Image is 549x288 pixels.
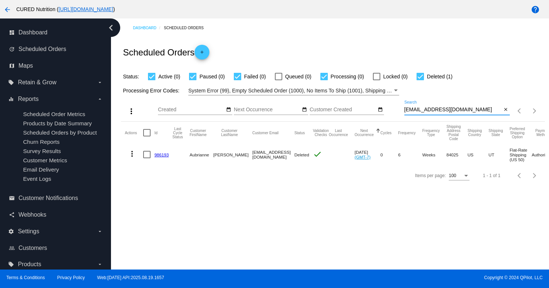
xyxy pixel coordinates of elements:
[415,173,446,178] div: Items per page:
[18,62,33,69] span: Maps
[302,107,307,113] mat-icon: date_range
[234,107,300,113] input: Next Occurrence
[125,122,143,144] mat-header-cell: Actions
[97,79,103,85] i: arrow_drop_down
[58,6,113,12] a: [URL][DOMAIN_NAME]
[378,107,383,113] mat-icon: date_range
[489,129,503,137] button: Change sorting for ShippingState
[313,122,329,144] mat-header-cell: Validation Checks
[509,144,532,165] mat-cell: Flat-Rate Shipping (US 50)
[97,96,103,102] i: arrow_drop_down
[9,245,15,251] i: people_outline
[9,63,15,69] i: map
[188,86,399,95] mat-select: Filter by Processing Error Codes
[512,168,527,183] button: Previous page
[398,131,415,135] button: Change sorting for Frequency
[329,129,348,137] button: Change sorting for LastOccurrenceUtc
[213,144,252,165] mat-cell: [PERSON_NAME]
[105,22,117,34] i: chevron_left
[8,79,14,85] i: local_offer
[8,228,14,234] i: settings
[294,152,309,157] span: Deleted
[123,45,209,60] h2: Scheduled Orders
[127,107,136,116] mat-icon: more_vert
[18,245,47,251] span: Customers
[252,131,279,135] button: Change sorting for CustomerEmail
[355,155,371,159] a: (GMT-7)
[9,192,103,204] a: email Customer Notifications
[189,129,206,137] button: Change sorting for CustomerFirstName
[18,46,66,52] span: Scheduled Orders
[9,60,103,72] a: map Maps
[97,275,164,280] a: Web:[DATE] API:2025.08.19.1657
[447,125,461,141] button: Change sorting for ShippingPostcode
[16,6,115,12] span: CURED Nutrition ( )
[422,129,439,137] button: Change sorting for FrequencyType
[294,131,305,135] button: Change sorting for Status
[468,129,482,137] button: Change sorting for ShippingCountry
[18,261,41,268] span: Products
[310,107,376,113] input: Customer Created
[509,127,525,139] button: Change sorting for PreferredShippingOption
[9,46,15,52] i: update
[154,131,157,135] button: Change sorting for Id
[447,144,468,165] mat-cell: 84025
[213,129,246,137] button: Change sorting for CustomerLastName
[502,106,510,114] button: Clear
[9,43,103,55] a: update Scheduled Orders
[527,168,542,183] button: Next page
[8,96,14,102] i: equalizer
[226,107,231,113] mat-icon: date_range
[23,129,97,136] a: Scheduled Orders by Product
[404,107,502,113] input: Search
[23,120,92,126] a: Products by Date Summary
[9,30,15,35] i: dashboard
[9,27,103,38] a: dashboard Dashboard
[199,72,225,81] span: Paused (0)
[57,275,85,280] a: Privacy Policy
[23,166,59,173] span: Email Delivery
[468,144,489,165] mat-cell: US
[9,242,103,254] a: people_outline Customers
[449,173,469,179] mat-select: Items per page:
[9,209,103,221] a: share Webhooks
[123,74,139,79] span: Status:
[427,72,452,81] span: Deleted (1)
[23,176,51,182] a: Event Logs
[3,5,12,14] mat-icon: arrow_back
[128,149,137,158] mat-icon: more_vert
[189,144,213,165] mat-cell: Aubrianne
[244,72,266,81] span: Failed (0)
[172,127,183,139] button: Change sorting for LastProcessingCycleId
[23,148,61,154] a: Survey Results
[23,111,85,117] a: Scheduled Order Metrics
[158,107,225,113] input: Created
[380,131,391,135] button: Change sorting for Cycles
[383,72,408,81] span: Locked (0)
[313,150,322,159] mat-icon: check
[154,152,169,157] a: 986193
[531,5,540,14] mat-icon: help
[380,144,398,165] mat-cell: 0
[331,72,364,81] span: Processing (0)
[8,261,14,267] i: local_offer
[512,104,527,118] button: Previous page
[9,212,15,218] i: share
[503,107,508,113] mat-icon: close
[123,88,179,94] span: Processing Error Codes:
[6,275,45,280] a: Terms & Conditions
[527,104,542,118] button: Next page
[355,129,374,137] button: Change sorting for NextOccurrenceUtc
[164,22,210,34] a: Scheduled Orders
[23,139,60,145] a: Churn Reports
[355,144,381,165] mat-cell: [DATE]
[18,195,78,201] span: Customer Notifications
[281,275,543,280] span: Copyright © 2024 QPilot, LLC
[23,157,67,163] a: Customer Metrics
